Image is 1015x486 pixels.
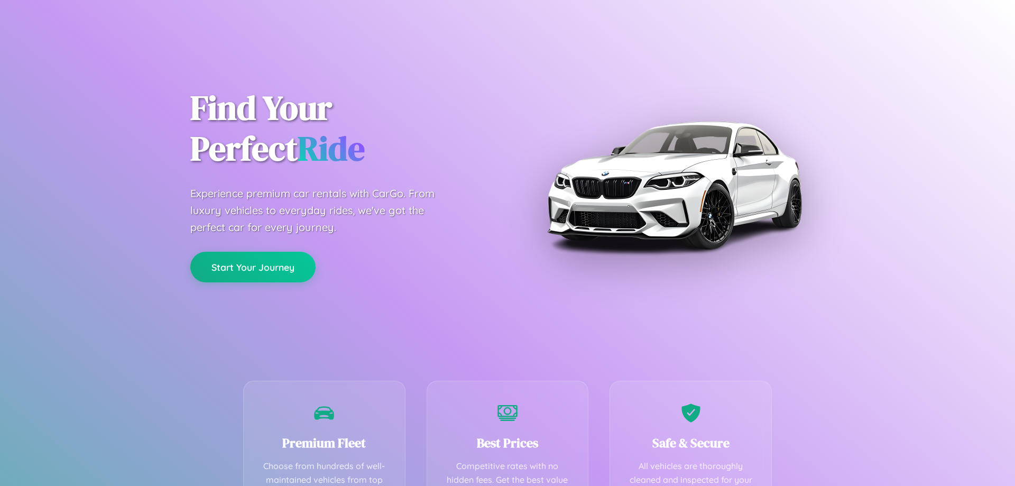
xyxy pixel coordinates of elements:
[542,53,806,317] img: Premium BMW car rental vehicle
[190,252,316,282] button: Start Your Journey
[260,434,389,452] h3: Premium Fleet
[190,185,455,236] p: Experience premium car rentals with CarGo. From luxury vehicles to everyday rides, we've got the ...
[443,434,573,452] h3: Best Prices
[626,434,755,452] h3: Safe & Secure
[190,88,492,169] h1: Find Your Perfect
[298,125,365,171] span: Ride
